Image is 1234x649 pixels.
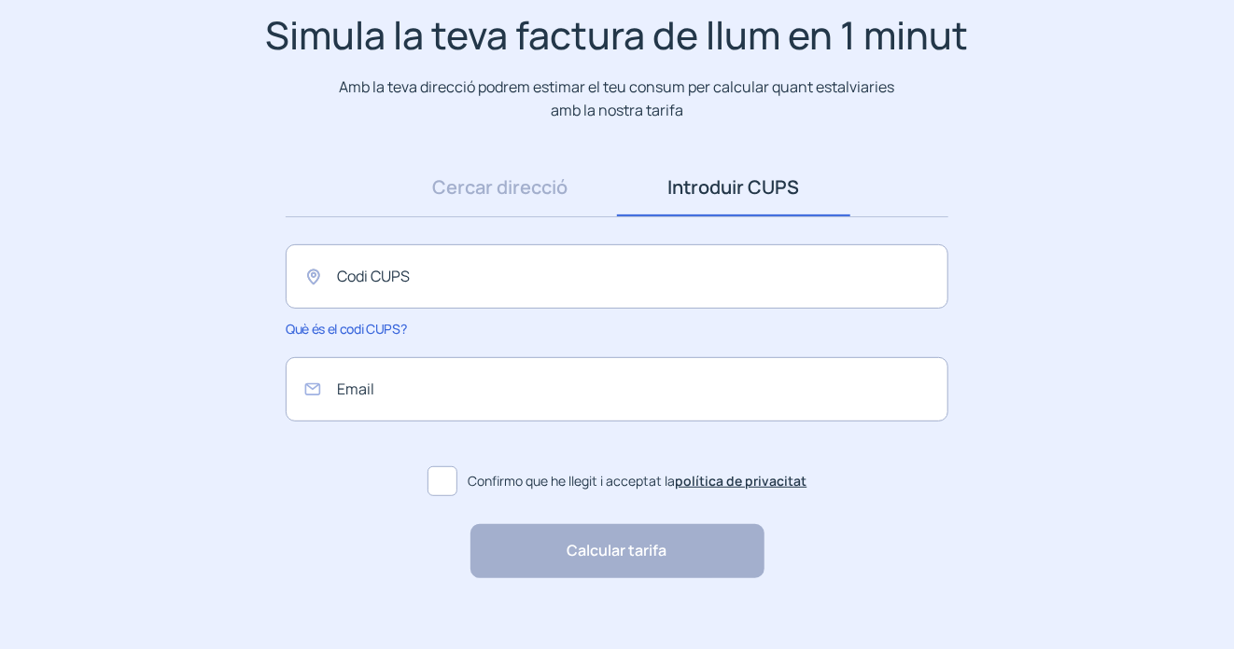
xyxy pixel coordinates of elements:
[266,12,969,58] h1: Simula la teva factura de llum en 1 minut
[384,159,617,216] a: Cercar direcció
[676,472,807,490] a: política de privacitat
[469,471,807,491] span: Confirmo que he llegit i acceptat la
[336,76,899,121] p: Amb la teva direcció podrem estimar el teu consum per calcular quant estalviaries amb la nostra t...
[617,159,850,216] a: Introduir CUPS
[286,320,406,338] span: Què és el codi CUPS?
